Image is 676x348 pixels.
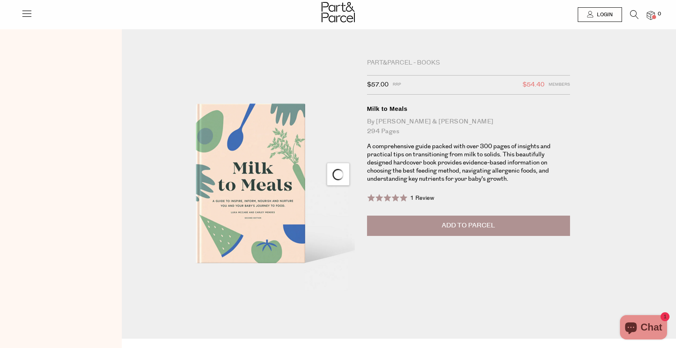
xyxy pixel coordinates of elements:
span: 1 Review [410,194,434,202]
div: Part&Parcel - Books [367,59,570,67]
span: Login [595,11,613,18]
div: by [PERSON_NAME] & [PERSON_NAME] 294 pages [367,117,570,136]
span: RRP [393,80,401,90]
img: Part&Parcel [322,2,355,22]
span: 0 [656,11,663,18]
img: Milk to Meals [146,62,355,308]
span: Add to Parcel [442,221,495,230]
p: A comprehensive guide packed with over 300 pages of insights and practical tips on transitioning ... [367,143,570,183]
span: Members [549,80,570,90]
button: Add to Parcel [367,216,570,236]
inbox-online-store-chat: Shopify online store chat [618,315,670,342]
a: 0 [647,11,655,19]
a: Login [578,7,622,22]
div: Milk to Meals [367,105,570,113]
span: $57.00 [367,80,389,90]
span: $54.40 [523,80,544,90]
